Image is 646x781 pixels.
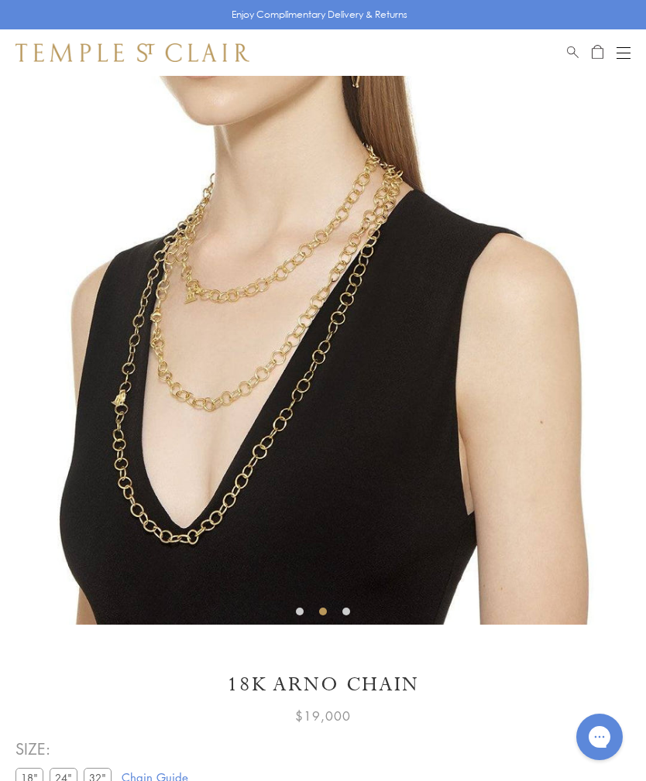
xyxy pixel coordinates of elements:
span: $19,000 [295,706,351,726]
a: Open Shopping Bag [592,43,603,62]
span: SIZE: [15,736,118,762]
h1: 18K Arno Chain [15,671,631,698]
a: Search [567,43,579,62]
img: Temple St. Clair [15,43,249,62]
iframe: Gorgias live chat messenger [569,708,631,766]
p: Enjoy Complimentary Delivery & Returns [232,7,407,22]
button: Open navigation [617,43,631,62]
